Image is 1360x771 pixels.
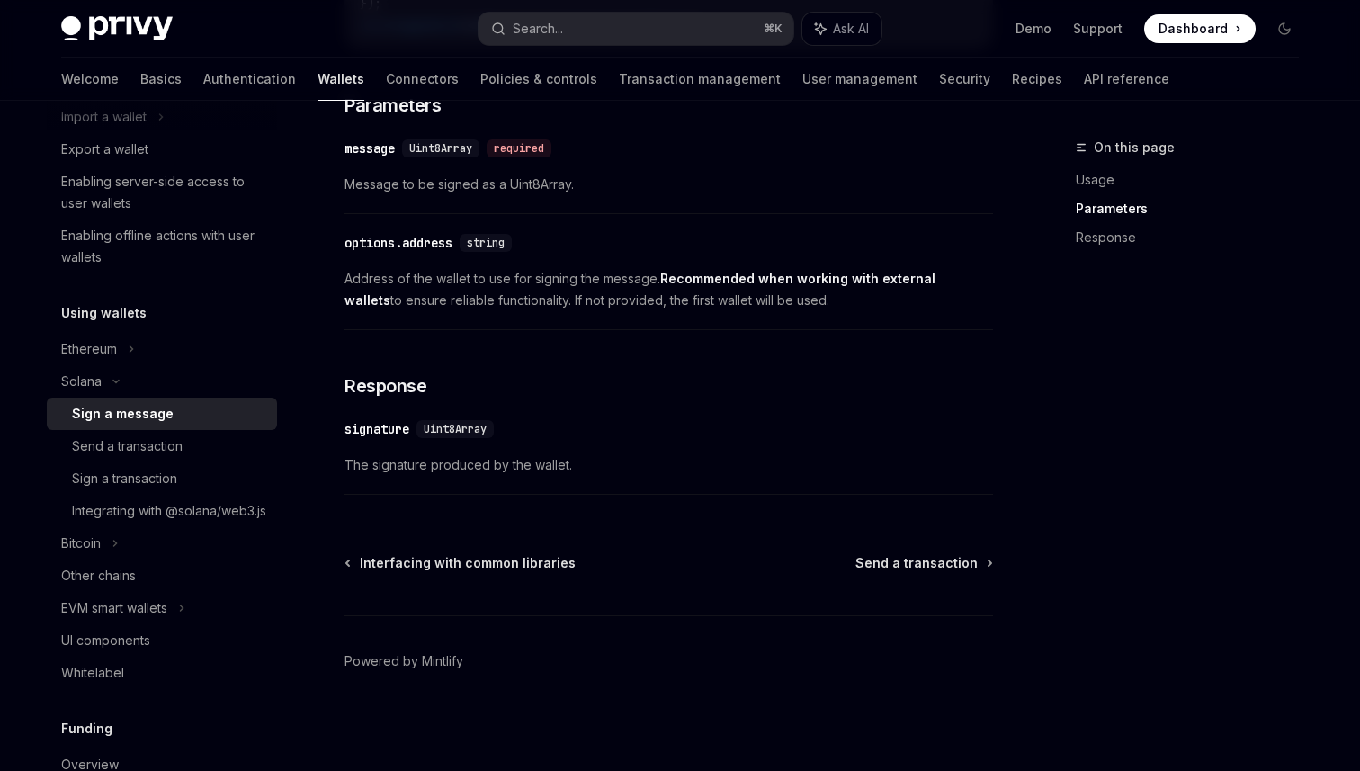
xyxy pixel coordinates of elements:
span: Ask AI [833,20,869,38]
a: Support [1073,20,1123,38]
a: Wallets [318,58,364,101]
span: On this page [1094,137,1175,158]
span: Parameters [344,93,441,118]
div: Export a wallet [61,139,148,160]
a: Enabling offline actions with user wallets [47,220,277,273]
a: UI components [47,624,277,657]
div: EVM smart wallets [61,597,167,619]
h5: Funding [61,718,112,740]
div: options.address [344,234,452,252]
a: Connectors [386,58,459,101]
a: Transaction management [619,58,781,101]
span: ⌘ K [764,22,783,36]
a: Recipes [1012,58,1062,101]
div: signature [344,420,409,438]
a: API reference [1084,58,1169,101]
a: Security [939,58,990,101]
div: required [487,139,551,157]
div: Search... [513,18,563,40]
button: Search...⌘K [479,13,793,45]
a: Enabling server-side access to user wallets [47,166,277,220]
a: Whitelabel [47,657,277,689]
div: Enabling server-side access to user wallets [61,171,266,214]
button: Ask AI [802,13,881,45]
img: dark logo [61,16,173,41]
a: Send a transaction [47,430,277,462]
div: message [344,139,395,157]
div: Sign a message [72,403,174,425]
span: Response [344,373,426,399]
span: The signature produced by the wallet. [344,454,993,476]
button: Toggle dark mode [1270,14,1299,43]
a: Dashboard [1144,14,1256,43]
a: Demo [1016,20,1051,38]
div: UI components [61,630,150,651]
div: Solana [61,371,102,392]
span: Uint8Array [424,422,487,436]
span: Message to be signed as a Uint8Array. [344,174,993,195]
a: Policies & controls [480,58,597,101]
a: Powered by Mintlify [344,652,463,670]
a: Sign a message [47,398,277,430]
a: Export a wallet [47,133,277,166]
a: Welcome [61,58,119,101]
div: Whitelabel [61,662,124,684]
a: Other chains [47,560,277,592]
div: Enabling offline actions with user wallets [61,225,266,268]
a: Sign a transaction [47,462,277,495]
a: Interfacing with common libraries [346,554,576,572]
div: Integrating with @solana/web3.js [72,500,266,522]
div: Ethereum [61,338,117,360]
a: Send a transaction [855,554,991,572]
span: string [467,236,505,250]
a: Authentication [203,58,296,101]
a: Basics [140,58,182,101]
div: Send a transaction [72,435,183,457]
a: Response [1076,223,1313,252]
a: Usage [1076,166,1313,194]
a: User management [802,58,917,101]
a: Integrating with @solana/web3.js [47,495,277,527]
span: Send a transaction [855,554,978,572]
span: Address of the wallet to use for signing the message. to ensure reliable functionality. If not pr... [344,268,993,311]
div: Sign a transaction [72,468,177,489]
div: Other chains [61,565,136,587]
div: Bitcoin [61,533,101,554]
h5: Using wallets [61,302,147,324]
span: Uint8Array [409,141,472,156]
a: Parameters [1076,194,1313,223]
span: Interfacing with common libraries [360,554,576,572]
span: Dashboard [1159,20,1228,38]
